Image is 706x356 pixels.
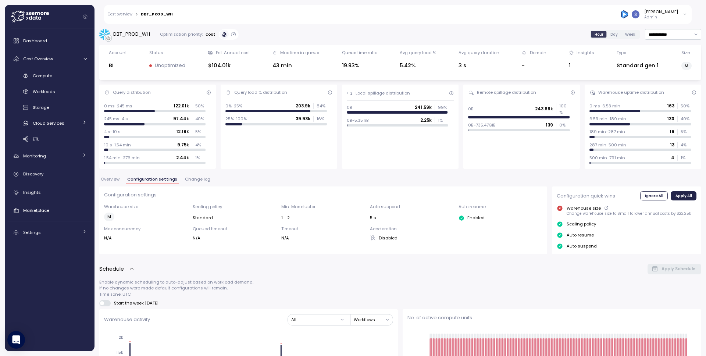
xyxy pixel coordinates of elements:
a: Cloud Services [8,117,92,129]
span: Apply All [675,192,692,200]
p: 39.93k [296,116,310,122]
p: Queued timeout [193,226,277,232]
div: 3 s [459,61,499,70]
a: Marketplace [8,203,92,218]
p: Acceleration [370,226,454,232]
div: Remote spillage distribution [477,89,536,95]
div: - [522,61,546,70]
a: Insights [8,185,92,200]
p: Auto resume [459,204,542,210]
p: 1 % [195,155,206,161]
div: Domain [530,50,546,56]
div: > [135,12,138,17]
p: 287 min-500 min [589,142,626,148]
span: ETL [33,136,39,142]
p: No. of active compute units [407,314,696,321]
div: Warehouse uptime distribution [598,89,664,95]
p: Auto resume [567,232,594,238]
div: Account [109,50,127,56]
a: Workloads [8,86,92,98]
span: Marketplace [23,207,49,213]
p: 4 % [681,142,691,148]
div: N/A [193,235,277,241]
span: M [107,213,111,221]
div: 5.42% [400,61,436,70]
p: 5 % [195,129,206,135]
div: 43 min [272,61,319,70]
p: Schedule [99,265,124,273]
a: Monitoring [8,149,92,163]
p: 0B [468,106,474,112]
div: 5 s [370,215,454,221]
p: Auto suspend [567,243,597,249]
p: Configuration settings [104,191,542,199]
tspan: 1.5k [116,350,123,355]
div: Insights [577,50,594,56]
div: Avg query duration [459,50,499,56]
p: 25%-100% [225,116,247,122]
div: Size [681,50,690,56]
p: Admin [644,15,678,20]
a: Settings [8,225,92,240]
button: Apply All [671,191,696,200]
p: 16 % [317,116,327,122]
tspan: 2k [119,335,123,340]
p: 163 [667,103,674,109]
p: Timeout [281,226,365,232]
span: Hour [595,32,603,37]
p: Enable dynamic scheduling to auto-adjust based on workload demand. If no changes were made defaul... [99,279,701,297]
button: Workflows [354,314,393,325]
p: Warehouse size [104,204,188,210]
div: Open Intercom Messenger [7,331,25,349]
p: cost [206,31,215,37]
p: Scaling policy [193,204,277,210]
span: Cost Overview [23,56,53,62]
div: $104.01k [208,61,250,70]
p: 245 ms-4 s [104,116,128,122]
p: 9.75k [177,142,189,148]
p: 130 [667,116,674,122]
span: M [685,62,688,70]
div: Avg query load % [400,50,436,56]
div: Enabled [459,215,542,221]
div: Query load % distribution [234,89,287,95]
span: Settings [23,229,41,235]
p: 50 % [195,103,206,109]
p: 122.01k [174,103,189,109]
p: 100 % [559,103,570,115]
p: 0B-735.47GiB [468,122,496,128]
p: 50 % [681,103,691,109]
p: 500 min-791 min [589,155,625,161]
a: Dashboard [8,33,92,48]
span: Workloads [33,89,55,95]
p: 1 % [681,155,691,161]
p: 0 ms-245 ms [104,103,132,109]
p: Warehouse activity [104,316,150,323]
span: Day [610,32,618,37]
p: 40 % [195,116,206,122]
span: Apply Schedule [662,264,695,274]
a: Compute [8,70,92,82]
p: 0B-5.35TiB [347,117,369,123]
div: Max time in queue [280,50,319,56]
div: Standard gen 1 [617,61,659,70]
div: N/A [281,235,365,241]
p: 4 [671,155,674,161]
p: 16 [670,129,674,135]
div: Disabled [370,235,454,241]
span: Compute [33,73,52,79]
span: Ignore All [645,192,663,200]
p: 4 % [195,142,206,148]
div: Standard [193,215,277,221]
div: Local spillage distribution [356,90,410,96]
span: Overview [101,177,120,181]
p: 2.25k [420,117,432,123]
div: DBT_PROD_WH [141,13,173,16]
p: 84 % [317,103,327,109]
a: Cost Overview [8,51,92,66]
div: [PERSON_NAME] [644,9,678,15]
a: Storage [8,102,92,114]
span: Storage [33,104,49,110]
span: Monitoring [23,153,46,159]
div: 1 [569,61,594,70]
